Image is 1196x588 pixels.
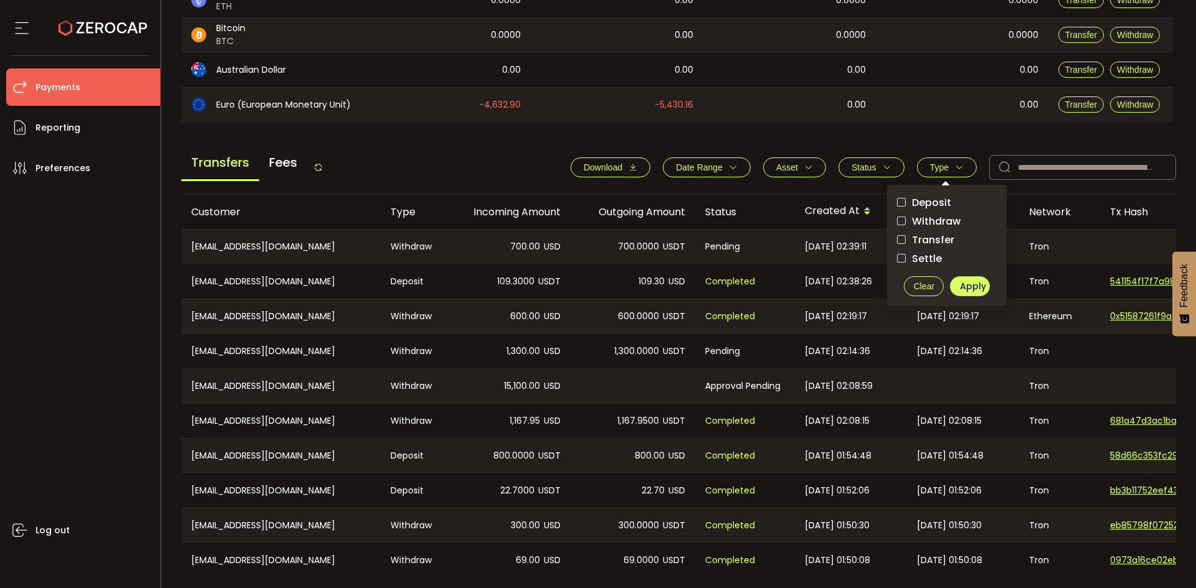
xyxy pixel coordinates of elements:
[1110,27,1160,43] button: Withdraw
[805,344,870,358] span: [DATE] 02:14:36
[675,28,693,42] span: 0.00
[36,119,80,137] span: Reporting
[705,274,755,289] span: Completed
[544,240,561,254] span: USD
[1065,30,1098,40] span: Transfer
[216,98,351,111] span: Euro (European Monetary Unit)
[544,309,561,324] span: USD
[506,344,540,358] span: 1,300.00
[584,162,622,172] span: Download
[181,334,381,368] div: [EMAIL_ADDRESS][DOMAIN_NAME]
[838,157,904,177] button: Status
[618,309,659,324] span: 600.0000
[1019,230,1100,263] div: Tron
[917,518,982,533] span: [DATE] 01:50:30
[763,157,826,177] button: Asset
[695,205,795,219] div: Status
[381,334,446,368] div: Withdraw
[624,553,659,567] span: 69.0000
[917,344,982,358] span: [DATE] 02:14:36
[805,240,866,254] span: [DATE] 02:39:11
[917,483,982,498] span: [DATE] 01:52:06
[510,309,540,324] span: 600.00
[655,98,693,112] span: -5,430.16
[1019,264,1100,299] div: Tron
[663,344,685,358] span: USDT
[676,162,723,172] span: Date Range
[1019,439,1100,472] div: Tron
[191,62,206,77] img: aud_portfolio.svg
[259,146,307,179] span: Fees
[705,344,740,358] span: Pending
[36,159,90,177] span: Preferences
[381,439,446,472] div: Deposit
[544,414,561,428] span: USD
[618,240,659,254] span: 700.0000
[1058,96,1104,113] button: Transfer
[614,344,659,358] span: 1,300.0000
[216,22,245,35] span: Bitcoin
[1117,65,1153,75] span: Withdraw
[181,508,381,542] div: [EMAIL_ADDRESS][DOMAIN_NAME]
[805,379,873,393] span: [DATE] 02:08:59
[1020,63,1038,77] span: 0.00
[705,414,755,428] span: Completed
[1117,100,1153,110] span: Withdraw
[1179,264,1190,307] span: Feedback
[544,553,561,567] span: USD
[1019,543,1100,577] div: Tron
[705,309,755,324] span: Completed
[906,197,951,208] span: Deposit
[642,483,665,498] span: 22.70
[381,264,446,299] div: Deposit
[960,280,986,292] span: Apply
[1019,473,1100,508] div: Tron
[663,414,685,428] span: USDT
[216,35,245,48] span: BTC
[36,78,80,96] span: Payments
[663,240,685,254] span: USDT
[504,379,540,393] span: 15,100.00
[663,309,685,324] span: USDT
[181,146,259,181] span: Transfers
[1019,334,1100,368] div: Tron
[663,553,685,567] span: USDT
[805,309,867,324] span: [DATE] 02:19:17
[705,379,781,393] span: Approval Pending
[500,483,534,498] span: 22.7000
[510,414,540,428] span: 1,167.95
[917,449,984,463] span: [DATE] 01:54:48
[795,201,907,222] div: Created At
[805,414,870,428] span: [DATE] 02:08:15
[917,553,982,567] span: [DATE] 01:50:08
[1134,528,1196,588] div: Chat Widget
[705,240,740,254] span: Pending
[1110,96,1160,113] button: Withdraw
[805,553,870,567] span: [DATE] 01:50:08
[479,98,521,112] span: -4,632.90
[904,276,944,296] button: Clear
[836,28,866,42] span: 0.0000
[1019,299,1100,333] div: Ethereum
[181,205,381,219] div: Customer
[216,63,286,77] span: Australian Dollar
[705,449,755,463] span: Completed
[906,253,942,264] span: Settle
[1020,98,1038,112] span: 0.00
[191,97,206,112] img: eur_portfolio.svg
[511,518,540,533] span: 300.00
[510,240,540,254] span: 700.00
[805,274,872,289] span: [DATE] 02:38:26
[950,276,990,296] button: Apply
[1110,62,1160,78] button: Withdraw
[36,521,70,539] span: Log out
[381,403,446,438] div: Withdraw
[663,157,751,177] button: Date Range
[1172,251,1196,336] button: Feedback - Show survey
[538,274,561,289] span: USDT
[181,369,381,403] div: [EMAIL_ADDRESS][DOMAIN_NAME]
[538,483,561,498] span: USDT
[491,28,521,42] span: 0.0000
[705,483,755,498] span: Completed
[675,63,693,77] span: 0.00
